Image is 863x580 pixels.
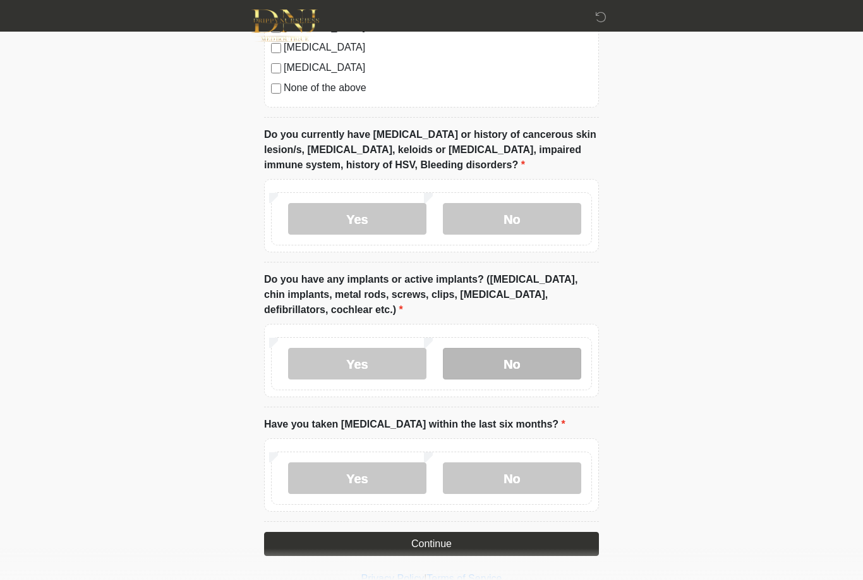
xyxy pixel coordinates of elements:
[264,532,599,556] button: Continue
[251,9,319,42] img: DNJ Med Boutique Logo
[288,462,426,494] label: Yes
[443,203,581,235] label: No
[271,63,281,73] input: [MEDICAL_DATA]
[264,272,599,318] label: Do you have any implants or active implants? ([MEDICAL_DATA], chin implants, metal rods, screws, ...
[284,60,592,75] label: [MEDICAL_DATA]
[271,83,281,94] input: None of the above
[443,462,581,494] label: No
[443,348,581,379] label: No
[264,417,565,432] label: Have you taken [MEDICAL_DATA] within the last six months?
[288,348,426,379] label: Yes
[264,127,599,173] label: Do you currently have [MEDICAL_DATA] or history of cancerous skin lesion/s, [MEDICAL_DATA], keloi...
[284,80,592,96] label: None of the above
[288,203,426,235] label: Yes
